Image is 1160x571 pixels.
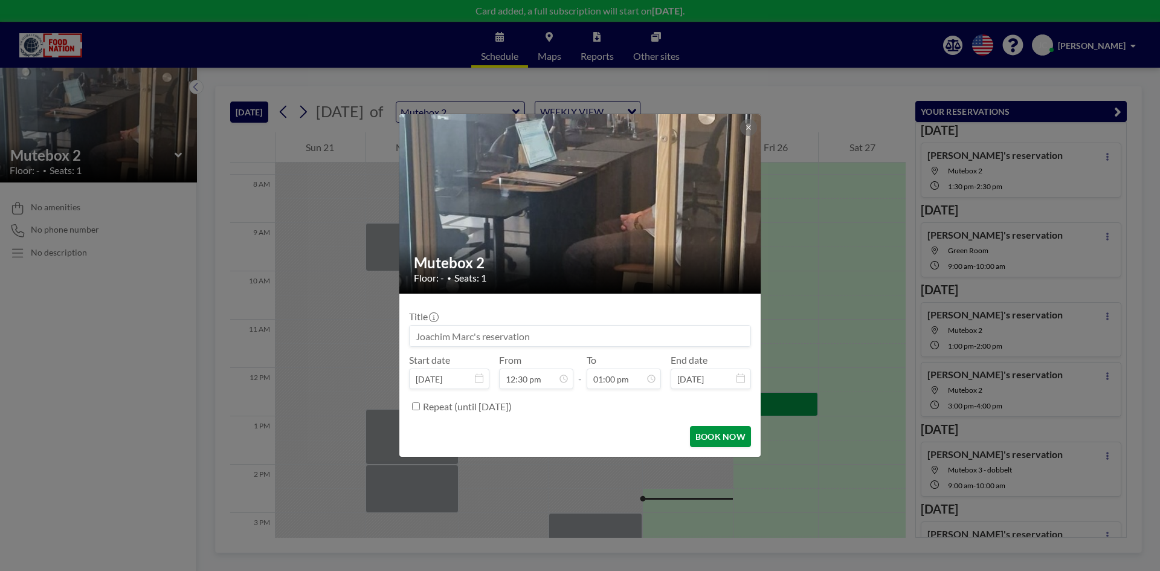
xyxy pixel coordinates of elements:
[499,354,521,366] label: From
[409,354,450,366] label: Start date
[414,272,444,284] span: Floor: -
[447,274,451,283] span: •
[414,254,747,272] h2: Mutebox 2
[578,358,582,385] span: -
[671,354,707,366] label: End date
[410,326,750,346] input: Joachim Marc's reservation
[409,311,437,323] label: Title
[454,272,486,284] span: Seats: 1
[587,354,596,366] label: To
[423,401,512,413] label: Repeat (until [DATE])
[690,426,751,447] button: BOOK NOW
